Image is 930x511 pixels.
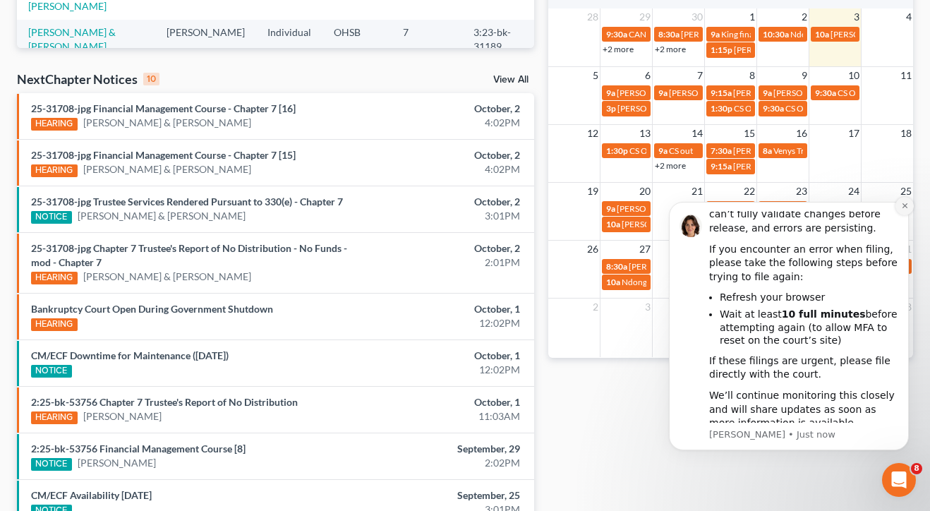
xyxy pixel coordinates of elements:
[78,209,246,223] a: [PERSON_NAME] & [PERSON_NAME]
[638,8,652,25] span: 29
[721,29,844,40] span: King final - [PERSON_NAME]. Co.
[831,29,897,40] span: [PERSON_NAME]
[31,489,152,501] a: CM/ECF Availability [DATE]
[795,183,809,200] span: 23
[462,20,534,60] td: 3:23-bk-31189
[795,125,809,142] span: 16
[31,349,229,361] a: CM/ECF Downtime for Maintenance ([DATE])
[603,44,634,54] a: +2 more
[606,145,628,156] span: 1:30p
[366,195,520,209] div: October, 2
[606,29,627,40] span: 9:30a
[83,409,162,423] a: [PERSON_NAME]
[742,183,756,200] span: 22
[800,8,809,25] span: 2
[31,149,296,161] a: 25-31708-jpg Financial Management Course - Chapter 7 [15]
[711,44,732,55] span: 1:15p
[847,183,861,200] span: 24
[586,8,600,25] span: 28
[31,443,246,455] a: 2:25-bk-53756 Financial Management Course [8]
[748,8,756,25] span: 1
[696,67,704,84] span: 7
[28,26,116,52] a: [PERSON_NAME] & [PERSON_NAME]
[763,103,784,114] span: 9:30a
[655,44,686,54] a: +2 more
[617,103,795,114] span: [PERSON_NAME] Zoom Status - parties optional
[606,277,620,287] span: 10a
[658,29,680,40] span: 8:30a
[493,75,529,85] a: View All
[31,411,78,424] div: HEARING
[617,88,744,98] span: [PERSON_NAME] Settlement Conf
[366,116,520,130] div: 4:02PM
[899,183,913,200] span: 25
[638,241,652,258] span: 27
[78,456,156,470] a: [PERSON_NAME]
[143,73,159,85] div: 10
[606,219,620,229] span: 10a
[256,20,322,60] td: Individual
[847,67,861,84] span: 10
[734,103,808,114] span: CS Out - [US_STATE]
[790,29,859,40] span: Ndongo Contempt
[606,261,627,272] span: 8:30a
[690,183,704,200] span: 21
[586,125,600,142] span: 12
[658,88,668,98] span: 9a
[748,67,756,84] span: 8
[606,103,616,114] span: 3p
[655,160,686,171] a: +2 more
[733,88,823,98] span: [PERSON_NAME] Status
[658,145,668,156] span: 9a
[669,145,693,156] span: CS out
[322,20,392,60] td: OHSB
[711,145,732,156] span: 7:30a
[31,272,78,284] div: HEARING
[648,184,930,504] iframe: Intercom notifications message
[366,395,520,409] div: October, 1
[773,145,813,156] span: Venys Trial
[911,463,922,474] span: 8
[711,161,732,172] span: 9:15a
[591,299,600,315] span: 2
[690,125,704,142] span: 14
[366,241,520,255] div: October, 2
[629,261,715,272] span: [PERSON_NAME] UCD
[83,116,251,130] a: [PERSON_NAME] & [PERSON_NAME]
[31,164,78,177] div: HEARING
[852,8,861,25] span: 3
[899,67,913,84] span: 11
[31,118,78,131] div: HEARING
[629,29,740,40] span: CANC -[PERSON_NAME] Trial
[742,125,756,142] span: 15
[711,29,720,40] span: 9a
[17,71,159,88] div: NextChapter Notices
[606,88,615,98] span: 9a
[366,102,520,116] div: October, 2
[644,299,652,315] span: 3
[31,396,298,408] a: 2:25-bk-53756 Chapter 7 Trustee's Report of No Distribution
[629,145,655,156] span: CS Out
[366,255,520,270] div: 2:01PM
[366,456,520,470] div: 2:02PM
[681,29,765,40] span: [PERSON_NAME] 12D
[882,463,916,497] iframe: Intercom live chat
[31,102,296,114] a: 25-31708-jpg Financial Management Course - Chapter 7 [16]
[31,196,343,208] a: 25-31708-jpg Trustee Services Rendered Pursuant to 330(e) - Chapter 7
[366,162,520,176] div: 4:02PM
[711,88,732,98] span: 9:15a
[366,363,520,377] div: 12:02PM
[785,103,811,114] span: CS Out
[31,303,273,315] a: Bankruptcy Court Open During Government Shutdown
[800,67,809,84] span: 9
[591,67,600,84] span: 5
[617,203,701,214] span: [PERSON_NAME] 13D
[366,488,520,503] div: September, 25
